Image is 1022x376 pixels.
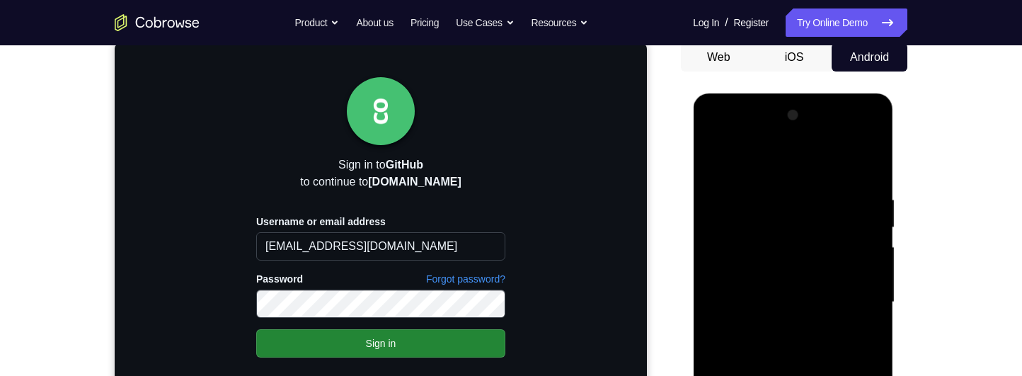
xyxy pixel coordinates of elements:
[681,43,757,72] button: Web
[725,14,728,31] span: /
[832,43,907,72] button: Android
[271,115,309,127] strong: GitHub
[757,43,832,72] button: iOS
[248,50,284,86] img: Cobrowse.io logo
[142,171,391,186] label: Username or email address
[734,8,769,37] a: Register
[456,8,514,37] button: Use Cases
[253,132,347,144] strong: [DOMAIN_NAME]
[410,8,439,37] a: Pricing
[693,8,719,37] a: Log In
[185,113,347,147] p: Sign in to to continue to
[142,286,391,314] input: Sign in
[532,8,589,37] button: Resources
[256,329,276,343] span: or
[115,14,200,31] a: Go to the home page
[295,8,340,37] button: Product
[356,8,393,37] a: About us
[142,229,391,244] label: Password
[786,8,907,37] a: Try Online Demo
[311,229,391,244] a: Forgot password?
